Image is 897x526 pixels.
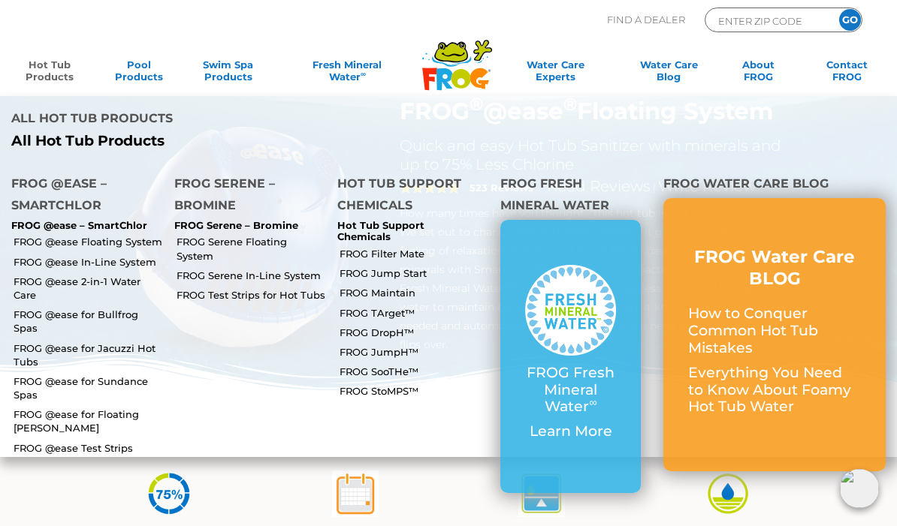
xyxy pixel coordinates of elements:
a: FROG Test Strips for Hot Tubs [177,288,326,302]
a: FROG @ease for Bullfrog Spas [14,308,163,335]
p: FROG Fresh Mineral Water [525,365,616,416]
a: FROG Serene Floating System [177,235,326,262]
img: icon-atease-75percent-less [146,470,192,517]
h4: FROG Fresh Mineral Water [500,173,641,220]
a: FROG Filter Mate [340,247,489,260]
a: FROG StoMPS™ [340,384,489,398]
a: FROG @ease Test Strips [14,441,163,455]
p: Learn More [525,423,616,440]
p: Everything You Need to Know About Foamy Hot Tub Water [688,365,861,416]
a: AboutFROG [723,59,793,89]
sup: ∞ [589,395,596,409]
p: Find A Dealer [607,8,685,32]
img: atease-icon-self-regulates [518,470,565,517]
img: atease-icon-shock-once [332,470,379,517]
input: Zip Code Form [717,12,818,29]
sup: ∞ [361,70,366,78]
a: FROG Serene In-Line System [177,269,326,282]
a: Hot Tub Support Chemicals [337,219,424,243]
a: FROG @ease for Floating [PERSON_NAME] [14,407,163,434]
a: FROG @ease In-Line System [14,255,163,269]
a: FROG @ease 2-in-1 Water Care [14,275,163,302]
img: icon-atease-easy-on [705,470,751,517]
a: FROG Jump Start [340,266,489,280]
h4: FROG Water Care Blog [663,173,886,198]
a: PoolProducts [104,59,174,89]
h3: FROG Water Care BLOG [688,246,861,291]
a: FROG JumpH™ [340,345,489,359]
h4: FROG @ease – SmartChlor [11,173,152,220]
a: FROG TArget™ [340,306,489,320]
a: FROG @ease Floating System [14,235,163,248]
img: openIcon [840,469,879,508]
p: How to Conquer Common Hot Tub Mistakes [688,305,861,356]
a: Hot TubProducts [15,59,84,89]
a: FROG Fresh Mineral Water∞ Learn More [525,265,616,448]
a: Water CareBlog [634,59,703,89]
a: Fresh MineralWater∞ [282,59,412,89]
a: All Hot Tub Products [11,133,437,150]
a: FROG Maintain [340,286,489,299]
a: FROG DropH™ [340,326,489,339]
input: GO [839,9,861,31]
a: ContactFROG [813,59,882,89]
p: FROG Serene – Bromine [174,220,315,232]
a: FROG Water Care BLOG How to Conquer Common Hot Tub Mistakes Everything You Need to Know About Foa... [688,246,861,424]
a: FROG @ease for Jacuzzi Hot Tubs [14,341,163,368]
h4: Hot Tub Support Chemicals [337,173,478,220]
p: FROG @ease – SmartChlor [11,220,152,232]
a: Swim SpaProducts [193,59,262,89]
h4: FROG Serene – Bromine [174,173,315,220]
h4: All Hot Tub Products [11,107,437,133]
a: FROG @ease for Sundance Spas [14,374,163,401]
a: FROG SooTHe™ [340,365,489,378]
a: Water CareExperts [496,59,615,89]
